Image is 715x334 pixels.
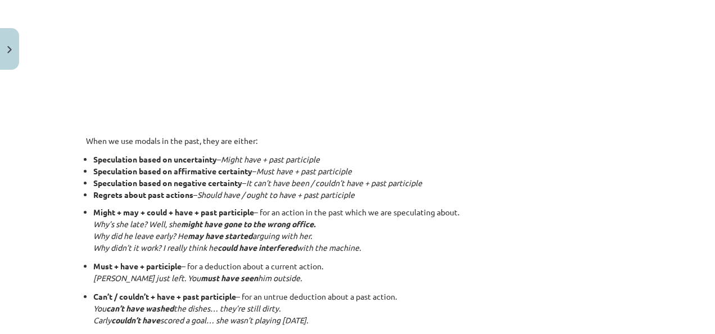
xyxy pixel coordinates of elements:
em: Must have + past participle [256,166,352,176]
em: Why did he leave early? He arguing with her. [93,231,312,241]
em: Why’s she late? Well, she [93,219,315,229]
p: – for a deduction about a current action. [93,260,629,284]
em: It can’t have been / couldn’t have + past participle [246,178,422,188]
em: [PERSON_NAME] just left. You him outside. [93,273,302,283]
em: Carly scored a goal… she wasn’t playing [DATE]. [93,315,308,325]
em: Should have / ought to have + past participle [197,189,355,200]
strong: Speculation based on uncertainty [93,154,217,164]
strong: may have started [188,231,252,241]
strong: Must + have + participle [93,261,182,271]
p: When we use modals in the past, they are either: [86,135,629,147]
strong: can’t have washed [106,303,174,313]
p: – for an action in the past which we are speculating about. [93,206,629,254]
em: Why didn’t it work? I really think he with the machine. [93,242,361,252]
li: – [93,177,629,189]
em: You the dishes… they’re still dirty. [93,303,280,313]
strong: could have interfered [218,242,297,252]
strong: Regrets about past actions [93,189,193,200]
strong: Speculation based on affirmative certainty [93,166,252,176]
strong: Speculation based on negative certainty [93,178,242,188]
strong: Might + may + could + have + past participle [93,207,254,217]
li: – [93,165,629,177]
strong: Can’t / couldn’t + have + past participle [93,291,236,301]
strong: might have gone to the wrong office. [181,219,315,229]
strong: couldn’t have [111,315,160,325]
strong: must have seen [201,273,258,283]
img: icon-close-lesson-0947bae3869378f0d4975bcd49f059093ad1ed9edebbc8119c70593378902aed.svg [7,46,12,53]
li: – [93,154,629,165]
li: – [93,189,629,201]
em: Might have + past participle [221,154,320,164]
